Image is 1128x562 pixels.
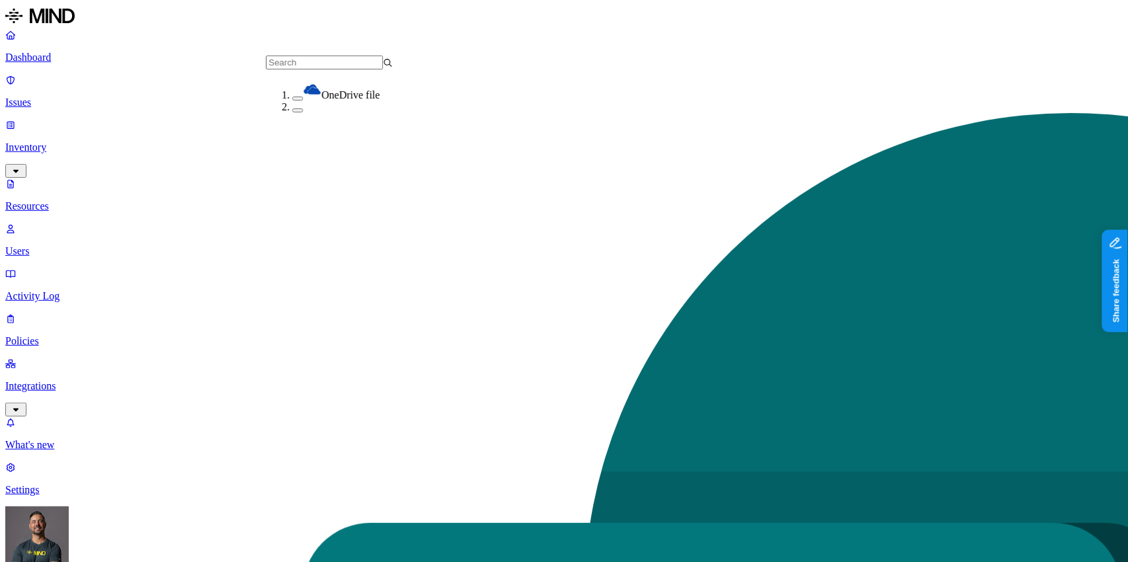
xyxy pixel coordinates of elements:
a: Activity Log [5,268,1123,302]
p: Activity Log [5,290,1123,302]
p: Integrations [5,380,1123,392]
img: MIND [5,5,75,26]
p: Resources [5,200,1123,212]
a: What's new [5,417,1123,451]
a: MIND [5,5,1123,29]
p: What's new [5,439,1123,451]
input: Search [266,56,383,69]
a: Settings [5,462,1123,496]
p: Issues [5,97,1123,108]
p: Inventory [5,141,1123,153]
a: Policies [5,313,1123,347]
a: Resources [5,178,1123,212]
a: Users [5,223,1123,257]
a: Inventory [5,119,1123,176]
p: Users [5,245,1123,257]
p: Settings [5,484,1123,496]
a: Issues [5,74,1123,108]
a: Dashboard [5,29,1123,63]
img: onedrive.svg [303,80,321,99]
p: Dashboard [5,52,1123,63]
a: Integrations [5,358,1123,415]
p: Policies [5,335,1123,347]
span: OneDrive file [321,89,380,100]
